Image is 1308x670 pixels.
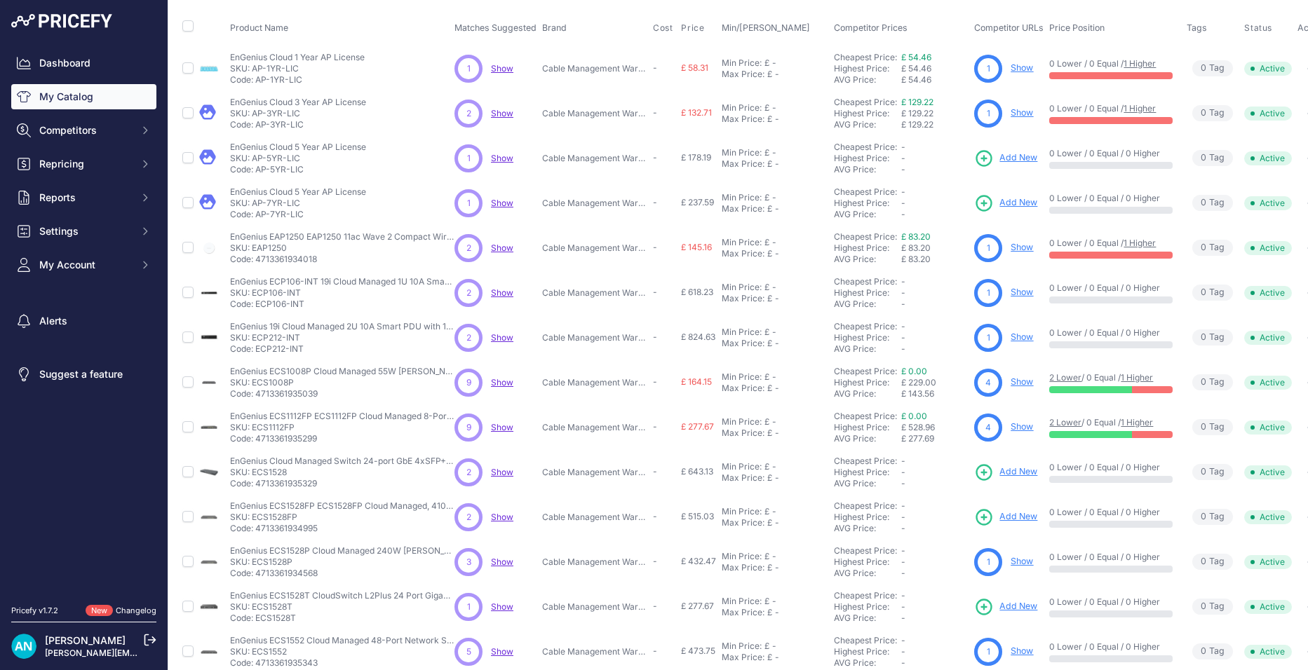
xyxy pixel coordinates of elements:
[491,63,513,74] span: Show
[653,242,657,252] span: -
[834,411,897,421] a: Cheapest Price:
[230,22,288,33] span: Product Name
[230,108,366,119] p: SKU: AP-3YR-LIC
[467,152,471,165] span: 1
[987,62,990,75] span: 1
[11,118,156,143] button: Competitors
[653,197,657,207] span: -
[230,422,454,433] p: SKU: ECS1112FP
[722,327,762,338] div: Min Price:
[542,287,647,299] p: Cable Management Warehouse
[901,377,936,388] span: £ 229.00
[987,331,990,344] span: 1
[769,282,776,293] div: -
[653,22,673,34] span: Cost
[834,422,901,433] div: Highest Price:
[1011,556,1033,566] a: Show
[491,332,513,343] span: Show
[834,198,901,209] div: Highest Price:
[772,114,779,125] div: -
[772,383,779,394] div: -
[491,153,513,163] span: Show
[834,500,897,511] a: Cheapest Price:
[834,343,901,355] div: AVG Price:
[772,293,779,304] div: -
[834,231,897,242] a: Cheapest Price:
[901,276,905,287] span: -
[1244,376,1292,390] span: Active
[764,282,769,293] div: £
[653,376,657,387] span: -
[39,191,131,205] span: Reports
[901,186,905,197] span: -
[722,114,764,125] div: Max Price:
[1121,372,1153,383] a: 1 Higher
[1049,238,1173,249] p: 0 Lower / 0 Equal /
[769,416,776,428] div: -
[987,287,990,299] span: 1
[466,376,471,389] span: 9
[1201,62,1206,75] span: 0
[1049,417,1081,428] a: 2 Lower
[542,332,647,343] p: Cable Management Warehouse
[653,287,657,297] span: -
[764,327,769,338] div: £
[11,252,156,278] button: My Account
[681,331,715,342] span: £ 824.63
[722,102,762,114] div: Min Price:
[491,646,513,657] a: Show
[974,149,1037,168] a: Add New
[491,377,513,388] span: Show
[11,50,156,76] a: Dashboard
[116,606,156,615] a: Changelog
[466,287,471,299] span: 2
[1049,58,1173,69] p: 0 Lower / 0 Equal /
[769,327,776,338] div: -
[769,102,776,114] div: -
[542,198,647,209] p: Cable Management Warehouse
[772,248,779,259] div: -
[901,343,905,354] span: -
[1244,196,1292,210] span: Active
[1201,151,1206,165] span: 0
[39,224,131,238] span: Settings
[834,142,897,152] a: Cheapest Price:
[230,52,365,63] p: EnGenius Cloud 1 Year AP License
[1011,376,1033,387] a: Show
[722,69,764,80] div: Max Price:
[834,242,901,254] div: Highest Price:
[491,556,513,567] a: Show
[764,416,769,428] div: £
[653,62,657,73] span: -
[999,151,1037,165] span: Add New
[769,147,776,158] div: -
[1011,421,1033,432] a: Show
[974,463,1037,482] a: Add New
[491,512,513,522] span: Show
[834,63,901,74] div: Highest Price:
[999,600,1037,613] span: Add New
[772,338,779,349] div: -
[987,107,990,120] span: 1
[901,321,905,331] span: -
[834,456,897,466] a: Cheapest Price:
[974,597,1037,617] a: Add New
[230,254,454,265] p: Code: 4713361934018
[1192,105,1233,121] span: Tag
[764,57,769,69] div: £
[901,242,931,253] span: £ 83.20
[834,299,901,310] div: AVG Price:
[230,332,454,343] p: SKU: ECP212-INT
[491,108,513,118] a: Show
[230,287,454,299] p: SKU: ECP106-INT
[767,293,772,304] div: £
[834,276,897,287] a: Cheapest Price:
[1192,240,1233,256] span: Tag
[491,198,513,208] a: Show
[491,601,513,612] a: Show
[681,62,708,73] span: £ 58.31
